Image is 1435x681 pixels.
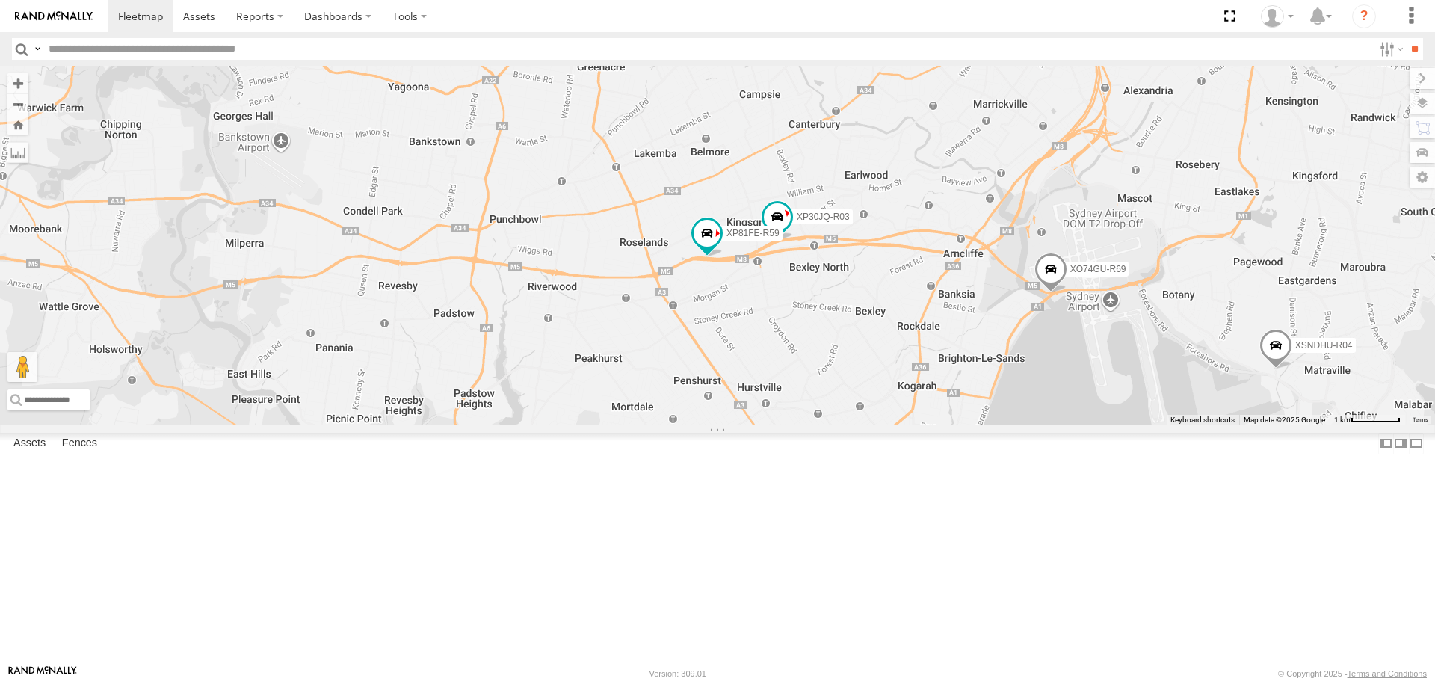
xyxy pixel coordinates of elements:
span: XO74GU-R69 [1070,265,1126,275]
a: Visit our Website [8,666,77,681]
label: Map Settings [1410,167,1435,188]
i: ? [1352,4,1376,28]
label: Search Query [31,38,43,60]
button: Drag Pegman onto the map to open Street View [7,352,37,382]
a: Terms and Conditions [1348,669,1427,678]
img: rand-logo.svg [15,11,93,22]
span: XSNDHU-R04 [1295,340,1353,351]
label: Search Filter Options [1374,38,1406,60]
button: Zoom in [7,73,28,93]
label: Measure [7,142,28,163]
label: Dock Summary Table to the Left [1378,433,1393,454]
a: Terms (opens in new tab) [1413,416,1428,422]
label: Hide Summary Table [1409,433,1424,454]
button: Map scale: 1 km per 63 pixels [1330,415,1405,425]
span: XP81FE-R59 [726,229,780,239]
span: 1 km [1334,416,1351,424]
label: Assets [6,434,53,454]
span: Map data ©2025 Google [1244,416,1325,424]
div: Version: 309.01 [649,669,706,678]
label: Dock Summary Table to the Right [1393,433,1408,454]
label: Fences [55,434,105,454]
span: XP30JQ-R03 [797,212,850,222]
div: © Copyright 2025 - [1278,669,1427,678]
div: Quang MAC [1256,5,1299,28]
button: Zoom Home [7,114,28,135]
button: Keyboard shortcuts [1170,415,1235,425]
button: Zoom out [7,93,28,114]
